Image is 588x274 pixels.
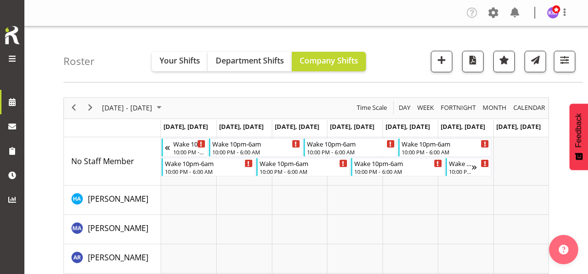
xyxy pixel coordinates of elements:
[88,252,148,263] a: [PERSON_NAME]
[351,158,445,176] div: No Staff Member"s event - Wake 10pm-6am Begin From Friday, October 10, 2025 at 10:00:00 PM GMT+13...
[163,122,208,131] span: [DATE], [DATE]
[525,51,546,72] button: Send a list of all shifts for the selected filtered period to all rostered employees.
[71,155,134,167] a: No Staff Member
[208,52,292,71] button: Department Shifts
[482,102,507,114] span: Month
[431,51,452,72] button: Add a new shift
[162,138,208,157] div: No Staff Member"s event - Wake 10pm-6am Begin From Sunday, October 5, 2025 at 10:00:00 PM GMT+13:...
[101,102,153,114] span: [DATE] - [DATE]
[99,98,167,118] div: October 06 - 12, 2025
[212,148,300,156] div: 10:00 PM - 6:00 AM
[162,158,255,176] div: No Staff Member"s event - Wake 10pm-6am Begin From Monday, October 6, 2025 at 10:00:00 PM GMT+13:...
[547,7,559,19] img: kelly-morgan6119.jpg
[402,148,489,156] div: 10:00 PM - 6:00 AM
[416,102,436,114] button: Timeline Week
[554,51,575,72] button: Filter Shifts
[512,102,546,114] span: calendar
[292,52,366,71] button: Company Shifts
[440,102,477,114] span: Fortnight
[493,51,515,72] button: Highlight an important date within the roster.
[209,138,303,157] div: No Staff Member"s event - Wake 10pm-6am Begin From Tuesday, October 7, 2025 at 10:00:00 PM GMT+13...
[165,158,253,168] div: Wake 10pm-6am
[354,168,442,175] div: 10:00 PM - 6:00 AM
[212,139,300,148] div: Wake 10pm-6am
[173,139,205,148] div: Wake 10pm-6am
[64,244,161,274] td: ARODA Ronak kumar resource
[160,55,200,66] span: Your Shifts
[385,122,430,131] span: [DATE], [DATE]
[439,102,478,114] button: Fortnight
[449,158,472,168] div: Wake 10pm-6am
[152,52,208,71] button: Your Shifts
[304,138,397,157] div: No Staff Member"s event - Wake 10pm-6am Begin From Thursday, October 9, 2025 at 10:00:00 PM GMT+1...
[481,102,508,114] button: Timeline Month
[165,168,253,175] div: 10:00 PM - 6:00 AM
[65,98,82,118] div: previous period
[256,158,350,176] div: No Staff Member"s event - Wake 10pm-6am Begin From Wednesday, October 8, 2025 at 10:00:00 PM GMT+...
[275,122,319,131] span: [DATE], [DATE]
[512,102,547,114] button: Month
[260,158,347,168] div: Wake 10pm-6am
[67,102,81,114] button: Previous
[356,102,388,114] span: Time Scale
[307,148,395,156] div: 10:00 PM - 6:00 AM
[355,102,389,114] button: Time Scale
[64,137,161,186] td: No Staff Member resource
[88,223,148,233] span: [PERSON_NAME]
[462,51,484,72] button: Download a PDF of the roster according to the set date range.
[173,148,205,156] div: 10:00 PM - 6:00 AM
[398,138,492,157] div: No Staff Member"s event - Wake 10pm-6am Begin From Saturday, October 11, 2025 at 10:00:00 PM GMT+...
[449,168,472,175] div: 10:00 PM - 6:00 AM
[84,102,97,114] button: Next
[441,122,485,131] span: [DATE], [DATE]
[216,55,284,66] span: Department Shifts
[71,156,134,167] span: No Staff Member
[416,102,435,114] span: Week
[307,139,395,148] div: Wake 10pm-6am
[496,122,541,131] span: [DATE], [DATE]
[446,158,492,176] div: No Staff Member"s event - Wake 10pm-6am Begin From Sunday, October 12, 2025 at 10:00:00 PM GMT+13...
[64,215,161,244] td: AMOS Meri resource
[64,186,161,215] td: AKOLIA Harvi resource
[398,102,411,114] span: Day
[569,104,588,170] button: Feedback - Show survey
[101,102,166,114] button: October 2025
[219,122,264,131] span: [DATE], [DATE]
[330,122,374,131] span: [DATE], [DATE]
[300,55,358,66] span: Company Shifts
[2,24,22,46] img: Rosterit icon logo
[402,139,489,148] div: Wake 10pm-6am
[88,193,148,205] a: [PERSON_NAME]
[559,245,568,254] img: help-xxl-2.png
[397,102,412,114] button: Timeline Day
[82,98,99,118] div: next period
[354,158,442,168] div: Wake 10pm-6am
[88,252,148,263] span: [PERSON_NAME]
[260,168,347,175] div: 10:00 PM - 6:00 AM
[574,113,583,148] span: Feedback
[63,56,95,67] h4: Roster
[88,222,148,234] a: [PERSON_NAME]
